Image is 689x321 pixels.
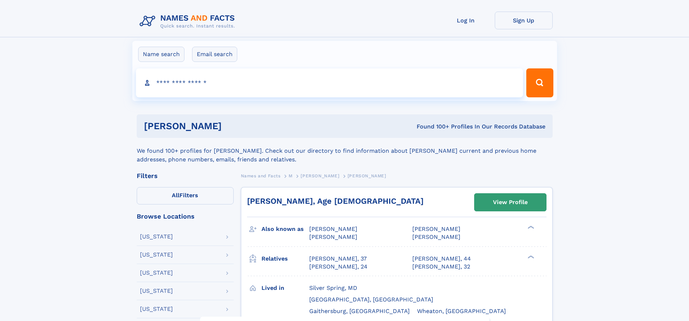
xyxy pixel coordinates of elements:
[309,308,410,314] span: Gaithersburg, [GEOGRAPHIC_DATA]
[261,253,309,265] h3: Relatives
[301,171,339,180] a: [PERSON_NAME]
[319,123,545,131] div: Found 100+ Profiles In Our Records Database
[526,254,535,259] div: ❯
[412,233,460,240] span: [PERSON_NAME]
[192,47,237,62] label: Email search
[309,296,433,303] span: [GEOGRAPHIC_DATA], [GEOGRAPHIC_DATA]
[140,288,173,294] div: [US_STATE]
[137,138,553,164] div: We found 100+ profiles for [PERSON_NAME]. Check out our directory to find information about [PERS...
[412,225,460,232] span: [PERSON_NAME]
[437,12,495,29] a: Log In
[140,234,173,240] div: [US_STATE]
[137,173,234,179] div: Filters
[417,308,506,314] span: Wheaton, [GEOGRAPHIC_DATA]
[140,270,173,276] div: [US_STATE]
[309,255,367,263] a: [PERSON_NAME], 37
[412,255,471,263] a: [PERSON_NAME], 44
[144,122,319,131] h1: [PERSON_NAME]
[241,171,281,180] a: Names and Facts
[138,47,184,62] label: Name search
[140,252,173,258] div: [US_STATE]
[140,306,173,312] div: [US_STATE]
[261,282,309,294] h3: Lived in
[247,197,424,206] a: [PERSON_NAME], Age [DEMOGRAPHIC_DATA]
[526,68,553,97] button: Search Button
[412,263,470,271] a: [PERSON_NAME], 32
[301,173,339,178] span: [PERSON_NAME]
[137,187,234,204] label: Filters
[495,12,553,29] a: Sign Up
[309,263,367,271] a: [PERSON_NAME], 24
[261,223,309,235] h3: Also known as
[289,173,293,178] span: M
[475,194,546,211] a: View Profile
[137,213,234,220] div: Browse Locations
[137,12,241,31] img: Logo Names and Facts
[309,225,357,232] span: [PERSON_NAME]
[526,225,535,230] div: ❯
[493,194,528,211] div: View Profile
[136,68,523,97] input: search input
[172,192,179,199] span: All
[309,233,357,240] span: [PERSON_NAME]
[348,173,386,178] span: [PERSON_NAME]
[309,284,357,291] span: Silver Spring, MD
[289,171,293,180] a: M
